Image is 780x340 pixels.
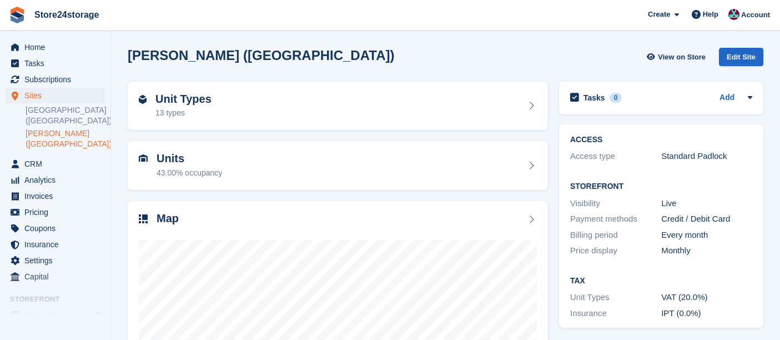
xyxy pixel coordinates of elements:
div: 0 [610,93,622,103]
h2: Tasks [583,93,605,103]
span: Online Store [24,308,91,323]
h2: [PERSON_NAME] ([GEOGRAPHIC_DATA]) [128,48,394,63]
h2: Unit Types [155,93,212,106]
div: Payment methods [570,213,661,226]
div: 43.00% occupancy [157,167,222,179]
div: Unit Types [570,291,661,304]
div: Every month [661,229,752,242]
img: map-icn-33ee37083ee616e46c38cad1a60f524a97daa1e2b2c8c0bc3eb3415660979fc1.svg [139,214,148,223]
a: Preview store [92,309,105,322]
span: Analytics [24,172,91,188]
a: menu [6,253,105,268]
a: Edit Site [719,48,763,71]
h2: Tax [570,277,752,286]
a: Unit Types 13 types [128,82,548,131]
span: Sites [24,88,91,103]
span: Pricing [24,204,91,220]
a: menu [6,39,105,55]
span: View on Store [658,52,706,63]
span: Settings [24,253,91,268]
span: Tasks [24,56,91,71]
a: Add [719,92,734,104]
div: Standard Padlock [661,150,752,163]
a: menu [6,88,105,103]
a: menu [6,308,105,323]
img: unit-type-icn-2b2737a686de81e16bb02015468b77c625bbabd49415b5ef34ead5e3b44a266d.svg [139,95,147,104]
span: Invoices [24,188,91,204]
img: stora-icon-8386f47178a22dfd0bd8f6a31ec36ba5ce8667c1dd55bd0f319d3a0aa187defe.svg [9,7,26,23]
span: Coupons [24,221,91,236]
h2: Units [157,152,222,165]
div: 13 types [155,107,212,119]
h2: Storefront [570,182,752,191]
div: Monthly [661,244,752,257]
span: Create [648,9,670,20]
div: Access type [570,150,661,163]
span: Account [741,9,770,21]
div: Insurance [570,307,661,320]
a: [GEOGRAPHIC_DATA] ([GEOGRAPHIC_DATA]) [26,105,105,126]
a: [PERSON_NAME] ([GEOGRAPHIC_DATA]) [26,128,105,149]
span: CRM [24,156,91,172]
a: Store24storage [30,6,104,24]
div: Billing period [570,229,661,242]
span: Storefront [10,294,110,305]
span: Home [24,39,91,55]
span: Subscriptions [24,72,91,87]
h2: Map [157,212,179,225]
a: menu [6,204,105,220]
a: menu [6,221,105,236]
img: unit-icn-7be61d7bf1b0ce9d3e12c5938cc71ed9869f7b940bace4675aadf7bd6d80202e.svg [139,154,148,162]
span: Capital [24,269,91,284]
h2: ACCESS [570,136,752,144]
img: George [728,9,739,20]
a: Units 43.00% occupancy [128,141,548,190]
a: View on Store [645,48,710,66]
a: menu [6,156,105,172]
div: Edit Site [719,48,763,66]
div: Price display [570,244,661,257]
a: menu [6,188,105,204]
a: menu [6,237,105,252]
a: menu [6,172,105,188]
a: menu [6,269,105,284]
span: Help [703,9,718,20]
div: Live [661,197,752,210]
div: IPT (0.0%) [661,307,752,320]
a: menu [6,56,105,71]
div: Visibility [570,197,661,210]
span: Insurance [24,237,91,252]
div: VAT (20.0%) [661,291,752,304]
a: menu [6,72,105,87]
div: Credit / Debit Card [661,213,752,226]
